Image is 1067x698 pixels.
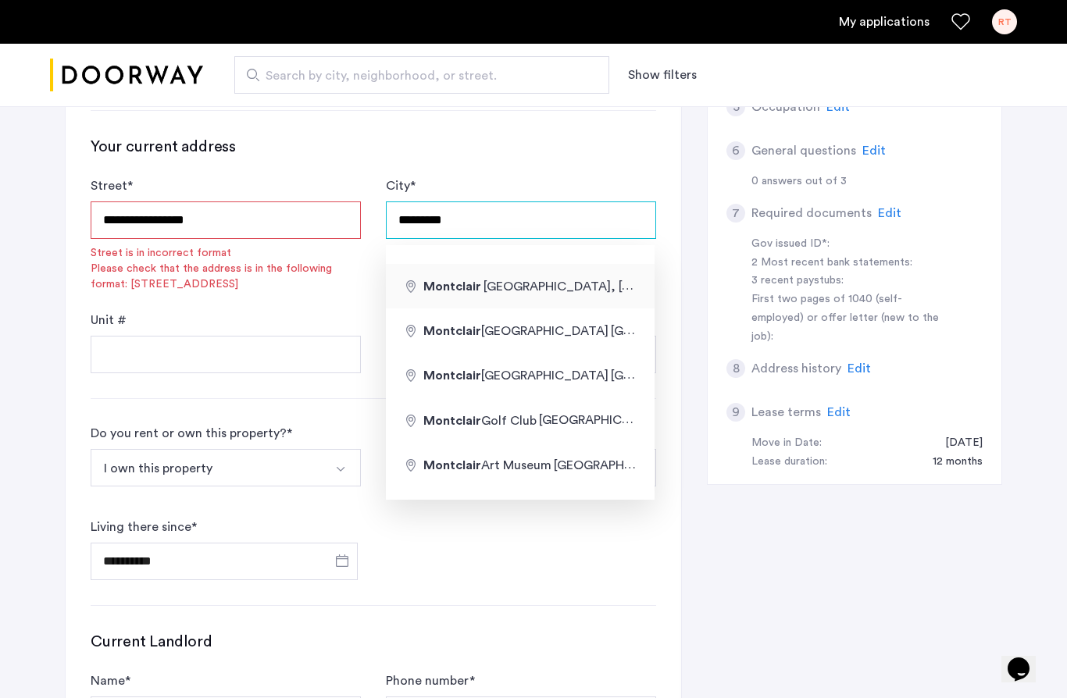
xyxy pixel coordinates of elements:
[91,136,656,158] h3: Your current address
[386,176,416,195] label: City *
[91,518,197,536] label: Living there since *
[726,359,745,378] div: 8
[50,46,203,105] a: Cazamio logo
[751,141,856,160] h5: General questions
[423,369,481,382] span: Montclair
[951,12,970,31] a: Favorites
[91,245,361,292] span: Street is in incorrect format Please check that the address is in the following format: [STREET_A...
[611,324,1008,337] span: [GEOGRAPHIC_DATA], [GEOGRAPHIC_DATA], [GEOGRAPHIC_DATA]
[878,207,901,219] span: Edit
[751,359,841,378] h5: Address history
[930,434,983,453] div: 09/15/2025
[751,453,827,472] div: Lease duration:
[266,66,566,85] span: Search by city, neighborhood, or street.
[751,272,948,290] div: 3 recent paystubs:
[333,551,352,570] button: Open calendar
[839,12,930,31] a: My application
[827,406,851,418] span: Edit
[751,235,948,254] div: Gov issued ID*:
[992,9,1017,34] div: RT
[751,434,822,453] div: Move in Date:
[91,631,656,653] h3: Current Landlord
[91,449,324,486] button: Select option
[423,369,611,382] span: [GEOGRAPHIC_DATA]
[917,453,983,472] div: 12 months
[323,449,361,486] button: Select option
[826,101,850,113] span: Edit
[91,424,292,443] div: Do you rent or own this property? *
[423,459,554,472] span: Art Museum
[751,173,983,191] div: 0 answers out of 3
[726,204,745,223] div: 7
[726,141,745,160] div: 6
[1001,636,1051,682] iframe: chat widget
[423,415,481,427] span: Montclair
[423,280,481,293] span: Montclair
[234,56,609,94] input: Apartment Search
[334,463,347,475] img: arrow
[484,280,746,293] span: [GEOGRAPHIC_DATA], [GEOGRAPHIC_DATA]
[50,46,203,105] img: logo
[628,66,697,84] button: Show or hide filters
[751,204,872,223] h5: Required documents
[423,325,611,337] span: [GEOGRAPHIC_DATA]
[423,459,481,472] span: Montclair
[423,415,539,427] span: Golf Club
[386,671,475,690] label: Phone number *
[91,671,130,690] label: Name *
[848,362,871,375] span: Edit
[726,403,745,422] div: 9
[751,254,948,272] div: 2 Most recent bank statements:
[91,311,127,329] label: Unit #
[751,290,948,347] div: First two pages of 1040 (self-employed) or offer letter (new to the job):
[91,176,133,195] label: Street *
[862,144,886,157] span: Edit
[539,413,937,426] span: [GEOGRAPHIC_DATA], [GEOGRAPHIC_DATA], [GEOGRAPHIC_DATA]
[423,325,481,337] span: Montclair
[751,403,821,422] h5: Lease terms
